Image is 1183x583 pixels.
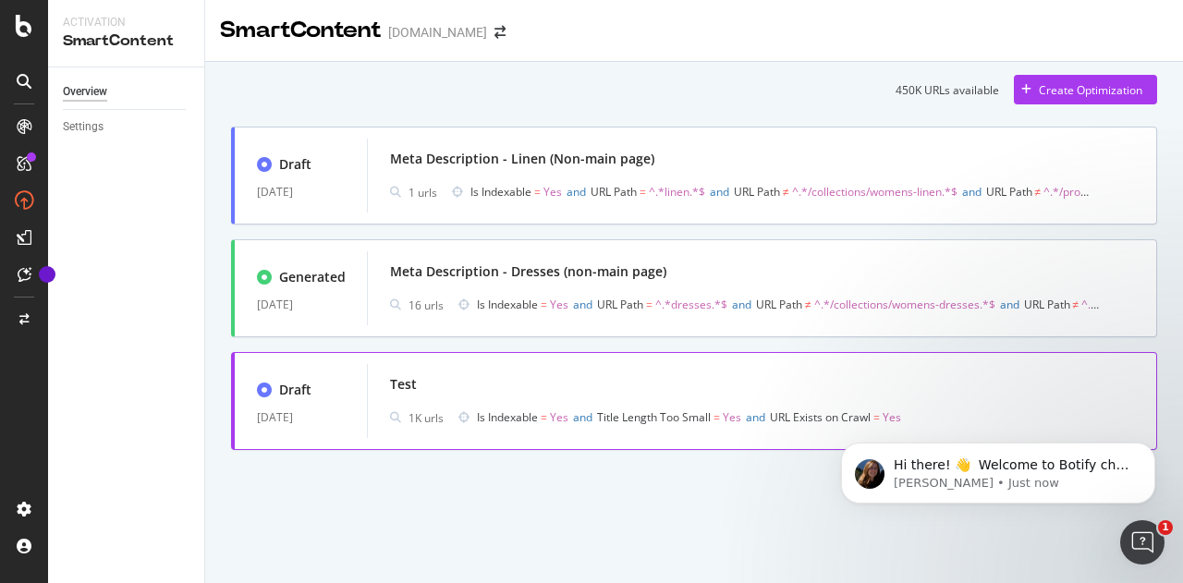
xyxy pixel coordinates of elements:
[597,297,643,312] span: URL Path
[896,82,999,98] div: 450K URLs available
[813,404,1183,533] iframe: Intercom notifications message
[770,409,871,425] span: URL Exists on Crawl
[63,82,191,102] a: Overview
[1014,75,1157,104] button: Create Optimization
[732,297,751,312] span: and
[257,294,345,316] div: [DATE]
[597,409,711,425] span: Title Length Too Small
[63,15,189,30] div: Activation
[543,184,562,200] span: Yes
[649,184,705,200] span: ^.*linen.*$
[63,82,107,102] div: Overview
[792,184,957,200] span: ^.*/collections/womens-linen.*$
[550,297,568,312] span: Yes
[1120,520,1165,565] iframe: Intercom live chat
[591,184,637,200] span: URL Path
[388,23,487,42] div: [DOMAIN_NAME]
[257,181,345,203] div: [DATE]
[986,184,1032,200] span: URL Path
[220,15,381,46] div: SmartContent
[63,30,189,52] div: SmartContent
[390,375,417,394] div: Test
[640,184,646,200] span: =
[814,297,995,312] span: ^.*/collections/womens-dresses.*$
[1024,297,1070,312] span: URL Path
[279,268,346,286] div: Generated
[734,184,780,200] span: URL Path
[470,184,531,200] span: Is Indexable
[80,71,319,88] p: Message from Laura, sent Just now
[713,409,720,425] span: =
[541,409,547,425] span: =
[573,409,592,425] span: and
[80,54,315,142] span: Hi there! 👋 Welcome to Botify chat support! Have a question? Reply to this message and our team w...
[783,184,789,200] span: ≠
[409,410,444,426] div: 1K urls
[573,297,592,312] span: and
[1158,520,1173,535] span: 1
[550,409,568,425] span: Yes
[409,185,437,200] div: 1 urls
[756,297,802,312] span: URL Path
[39,266,55,283] div: Tooltip anchor
[655,297,727,312] span: ^.*dresses.*$
[257,407,345,429] div: [DATE]
[962,184,982,200] span: and
[494,26,506,39] div: arrow-right-arrow-left
[477,297,538,312] span: Is Indexable
[1035,184,1042,200] span: ≠
[409,298,444,313] div: 16 urls
[63,117,104,137] div: Settings
[279,381,311,399] div: Draft
[279,155,311,174] div: Draft
[646,297,652,312] span: =
[710,184,729,200] span: and
[390,150,654,168] div: Meta Description - Linen (Non-main page)
[63,117,191,137] a: Settings
[534,184,541,200] span: =
[1043,184,1128,200] span: ^.*/products/.*$
[1073,297,1079,312] span: ≠
[477,409,538,425] span: Is Indexable
[1000,297,1019,312] span: and
[390,262,666,281] div: Meta Description - Dresses (non-main page)
[541,297,547,312] span: =
[1081,297,1135,312] span: ^.*girls.*$
[1039,82,1142,98] div: Create Optimization
[746,409,765,425] span: and
[723,409,741,425] span: Yes
[567,184,586,200] span: and
[805,297,811,312] span: ≠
